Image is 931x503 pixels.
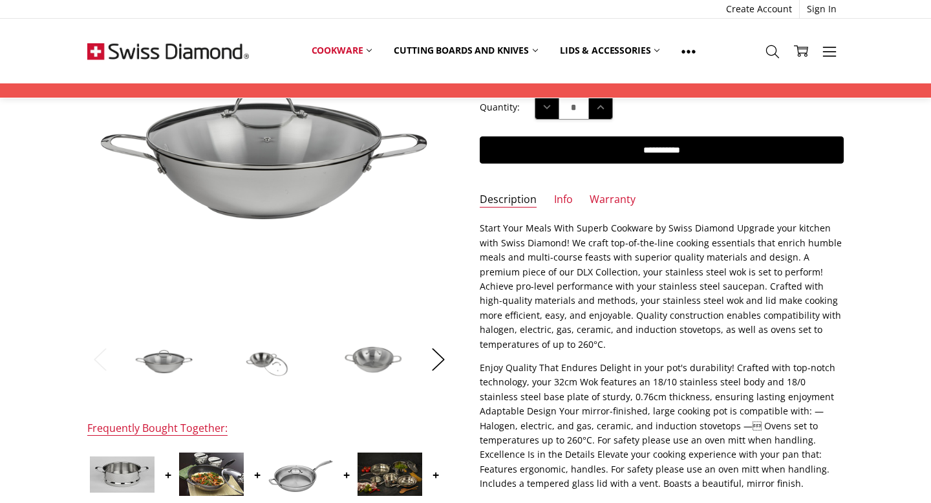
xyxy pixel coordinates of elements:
[341,337,405,381] img: Premium Steel Induction DLX 32cm Wok with Lid
[383,36,549,65] a: Cutting boards and knives
[480,100,520,114] label: Quantity:
[480,361,844,491] p: Enjoy Quality That Endures Delight in your pot's durability! Crafted with top-notch technology, y...
[87,19,249,83] img: Free Shipping On Every Order
[87,340,113,380] button: Previous
[670,36,707,65] a: Show All
[590,193,636,208] a: Warranty
[554,193,573,208] a: Info
[179,453,244,496] img: XD Nonstick Clad Induction 32cm x 9.5cm 5.5L WOK + LID
[133,337,197,381] img: Premium Steel Induction DLX 32cm Wok with Lid
[480,193,537,208] a: Description
[90,456,155,493] img: Premium Steel Induction DLX 24cm Steamer (No Lid)
[480,221,844,352] p: Start Your Meals With Superb Cookware by Swiss Diamond Upgrade your kitchen with Swiss Diamond! W...
[237,337,301,381] img: Premium Steel Induction DLX 32cm Wok with Lid
[87,422,228,436] div: Frequently Bought Together:
[358,453,422,496] img: Premium Steel DLX 6 pc cookware set
[268,453,333,496] img: Premium Steel Induction 32cm X 6.5cm 4.8L Saute Pan With Lid
[301,36,383,65] a: Cookware
[425,340,451,380] button: Next
[549,36,670,65] a: Lids & Accessories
